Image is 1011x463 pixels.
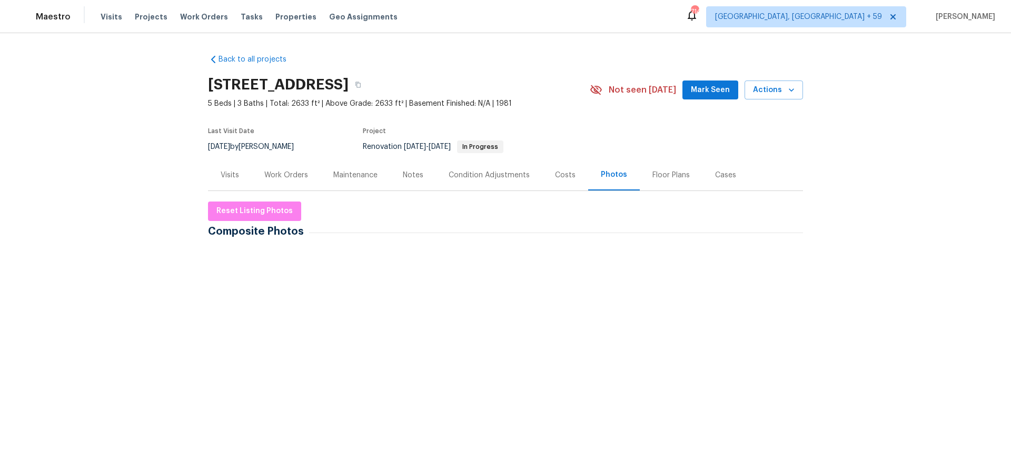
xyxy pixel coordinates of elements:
span: [GEOGRAPHIC_DATA], [GEOGRAPHIC_DATA] + 59 [715,12,882,22]
span: Maestro [36,12,71,22]
div: Condition Adjustments [449,170,530,180]
div: Costs [555,170,576,180]
span: Visits [101,12,122,22]
span: Actions [753,84,795,97]
button: Actions [745,80,803,100]
div: Photos [601,169,627,180]
span: [DATE] [208,143,230,150]
span: Work Orders [180,12,228,22]
button: Mark Seen [682,80,738,100]
button: Reset Listing Photos [208,202,301,221]
span: [PERSON_NAME] [931,12,995,22]
span: Project [363,128,386,134]
span: Not seen [DATE] [609,85,676,95]
span: Mark Seen [691,84,730,97]
span: [DATE] [404,143,426,150]
span: Composite Photos [208,226,309,237]
div: Maintenance [333,170,378,180]
div: 714 [691,6,698,17]
button: Copy Address [349,75,368,94]
span: Reset Listing Photos [216,205,293,218]
div: Floor Plans [652,170,690,180]
div: Work Orders [264,170,308,180]
div: Notes [403,170,423,180]
span: Geo Assignments [329,12,398,22]
div: by [PERSON_NAME] [208,140,306,153]
div: Cases [715,170,736,180]
h2: [STREET_ADDRESS] [208,79,349,90]
div: Visits [221,170,239,180]
a: Back to all projects [208,54,309,65]
span: Properties [275,12,316,22]
span: - [404,143,451,150]
span: In Progress [458,144,502,150]
span: Renovation [363,143,503,150]
span: [DATE] [429,143,451,150]
span: 5 Beds | 3 Baths | Total: 2633 ft² | Above Grade: 2633 ft² | Basement Finished: N/A | 1981 [208,98,590,109]
span: Tasks [241,13,263,21]
span: Last Visit Date [208,128,254,134]
span: Projects [135,12,167,22]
